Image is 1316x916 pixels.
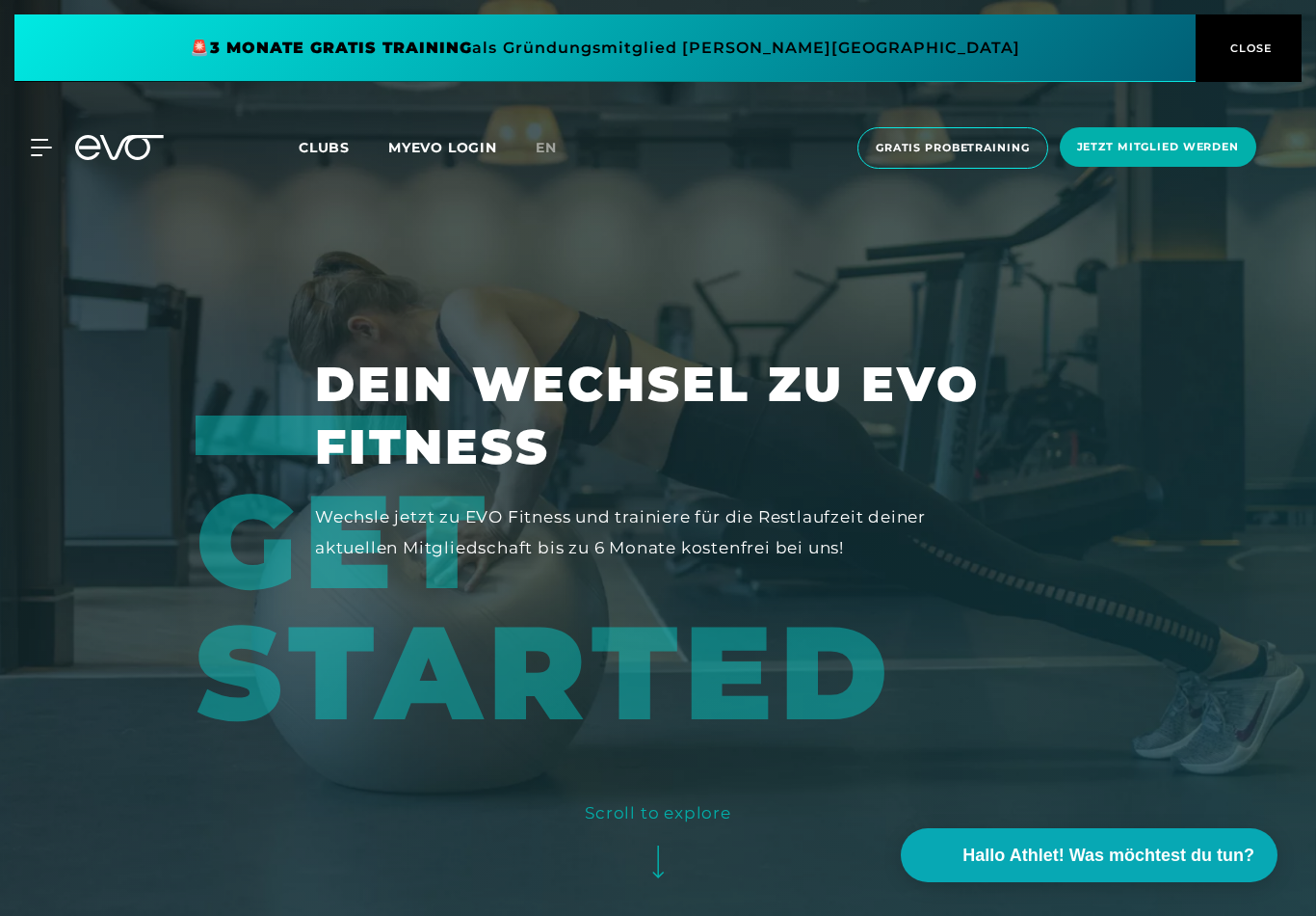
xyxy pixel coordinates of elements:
span: Clubs [299,139,350,156]
a: Jetzt Mitglied werden [1054,127,1262,169]
a: MYEVO LOGIN [388,139,497,156]
div: GET STARTED [196,416,1028,739]
a: Gratis Probetraining [852,127,1054,169]
div: Wechsle jetzt zu EVO Fitness und trainiere für die Restlaufzeit deiner aktuellen Mitgliedschaft b... [315,501,1001,564]
button: Scroll to explore [585,797,731,897]
h1: Dein Wechsel zu EVO Fitness [315,353,1001,478]
button: CLOSE [1196,14,1302,82]
a: en [536,137,580,159]
span: en [536,139,557,156]
span: Gratis Probetraining [876,140,1030,156]
div: Scroll to explore [585,797,731,828]
span: Jetzt Mitglied werden [1077,139,1239,155]
a: Clubs [299,138,388,156]
button: Hallo Athlet! Was möchtest du tun? [901,828,1277,882]
span: CLOSE [1225,40,1273,57]
span: Hallo Athlet! Was möchtest du tun? [962,843,1254,869]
